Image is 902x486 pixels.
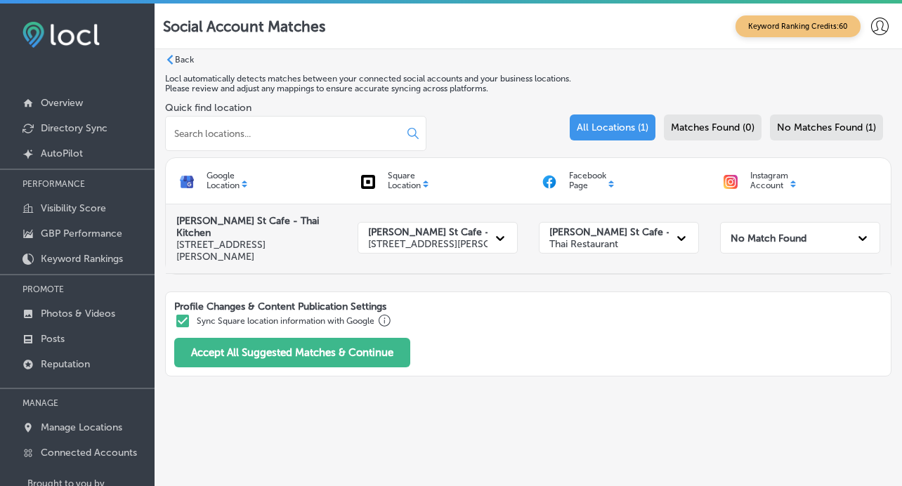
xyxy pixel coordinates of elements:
p: [STREET_ADDRESS][PERSON_NAME] [176,239,336,263]
p: Social Account Matches [163,18,325,35]
p: [STREET_ADDRESS][PERSON_NAME] [368,238,488,250]
p: Google Location [207,171,240,191]
label: Quick find location [165,102,426,114]
p: Please review and adjust any mappings to ensure accurate syncing across platforms. [165,84,891,93]
span: Keyword Ranking Credits: 60 [736,15,861,37]
p: Locl automatically detects matches between your connected social accounts and your business locat... [165,74,891,84]
p: Thai Restaurant [549,238,669,250]
p: Square Location [388,171,421,191]
p: Manage Locations [41,421,122,433]
p: Directory Sync [41,122,107,134]
p: Reputation [41,358,90,370]
strong: [PERSON_NAME] St Cafe - Thai Kitchen [368,226,548,238]
p: Visibility Score [41,202,106,214]
p: GBP Performance [41,228,122,239]
strong: [PERSON_NAME] St Cafe - Thai Kitchen [176,215,319,239]
button: Accept All Suggested Matches & Continue [174,338,410,367]
label: Sync Square location information with Google [197,316,374,326]
img: fda3e92497d09a02dc62c9cd864e3231.png [22,22,100,48]
span: No Matches Found (1) [777,121,876,133]
p: Profile Changes & Content Publication Settings [174,301,391,313]
p: Connected Accounts [41,447,137,459]
p: Instagram Account [750,171,788,191]
label: Back [175,55,194,65]
p: Overview [41,97,83,109]
p: Posts [41,333,65,345]
span: All Locations (1) [577,121,648,133]
input: Search locations... [173,127,394,140]
span: Matches Found (0) [671,121,754,133]
p: Photos & Videos [41,308,115,320]
strong: No Match Found [731,232,806,244]
p: Keyword Rankings [41,253,123,265]
p: AutoPilot [41,147,83,159]
p: Facebook Page [569,171,606,191]
strong: [PERSON_NAME] St Cafe - Thai Kitchen [549,226,729,238]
